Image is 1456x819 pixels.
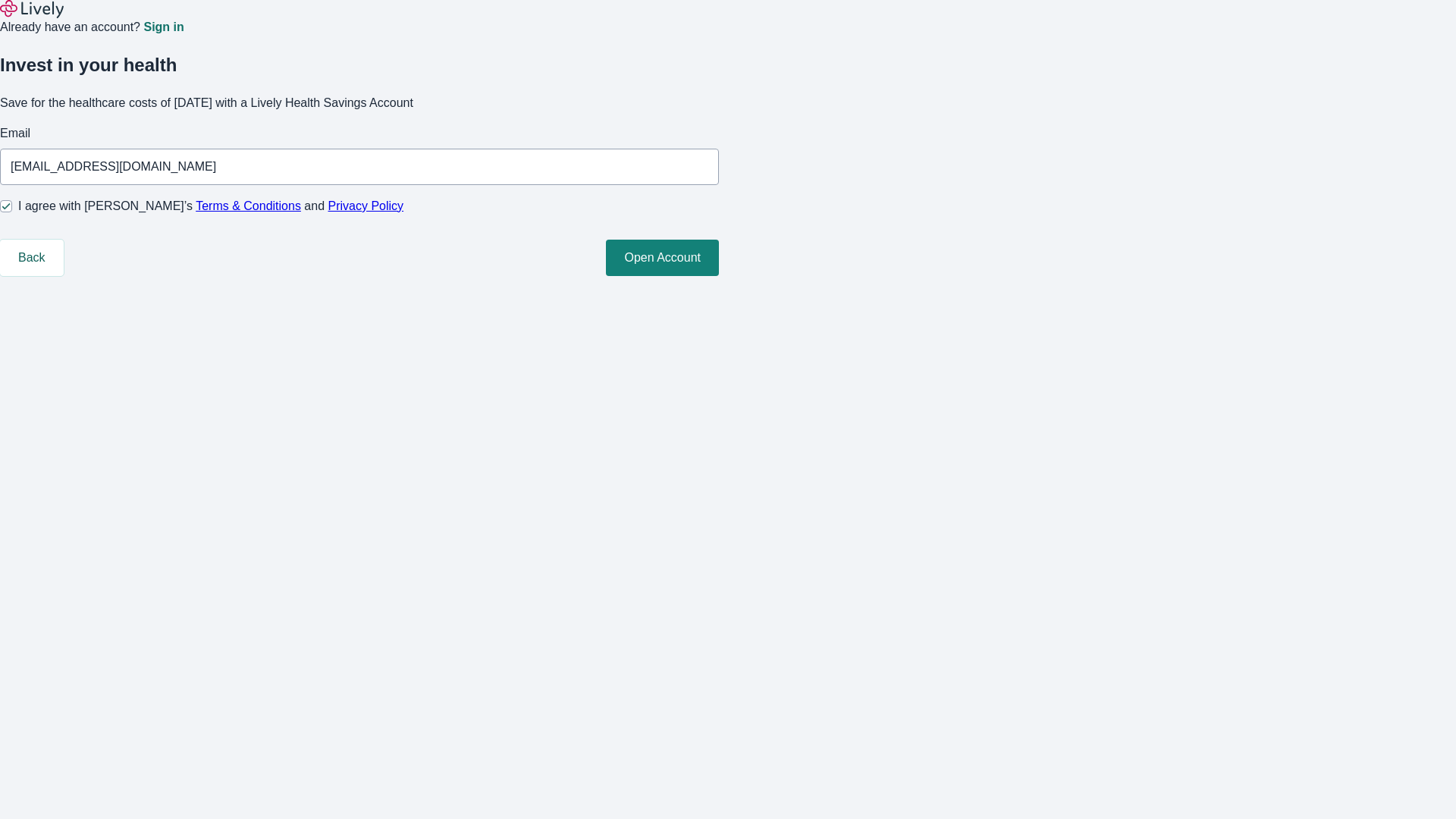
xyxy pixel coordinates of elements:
a: Terms & Conditions [196,199,301,212]
span: I agree with [PERSON_NAME]’s and [18,197,403,215]
a: Privacy Policy [328,199,404,212]
button: Open Account [606,240,719,276]
a: Sign in [143,21,184,33]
